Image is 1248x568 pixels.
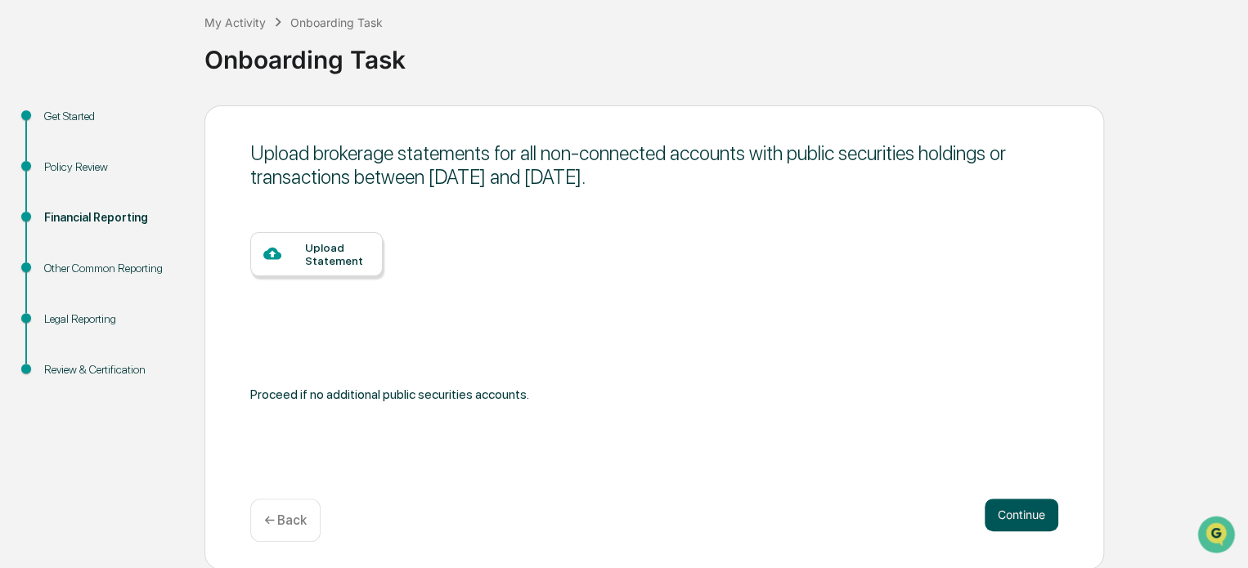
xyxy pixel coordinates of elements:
div: Legal Reporting [44,311,178,328]
a: 🔎Data Lookup [10,230,110,260]
div: Upload Statement [305,241,370,267]
div: Financial Reporting [44,209,178,226]
div: Other Common Reporting [44,260,178,277]
div: Onboarding Task [204,32,1240,74]
div: 🗄️ [119,208,132,221]
button: Start new chat [278,130,298,150]
div: Upload brokerage statements for all non-connected accounts with public securities holdings or tra... [250,141,1058,189]
span: Attestations [135,206,203,222]
div: Start new chat [56,125,268,141]
div: My Activity [204,16,266,29]
p: How can we help? [16,34,298,60]
div: Review & Certification [44,361,178,378]
div: 🔎 [16,239,29,252]
div: Onboarding Task [290,16,383,29]
div: Get Started [44,108,178,125]
button: Continue [985,499,1058,531]
span: Data Lookup [33,237,103,253]
a: 🗄️Attestations [112,199,209,229]
div: Proceed if no additional public securities accounts. [250,382,1058,406]
span: Pylon [163,277,198,289]
a: 🖐️Preclearance [10,199,112,229]
p: ← Back [264,512,307,528]
span: Preclearance [33,206,105,222]
a: Powered byPylon [115,276,198,289]
div: Policy Review [44,159,178,176]
img: 1746055101610-c473b297-6a78-478c-a979-82029cc54cd1 [16,125,46,154]
iframe: Open customer support [1196,514,1240,558]
div: We're available if you need us! [56,141,207,154]
div: 🖐️ [16,208,29,221]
